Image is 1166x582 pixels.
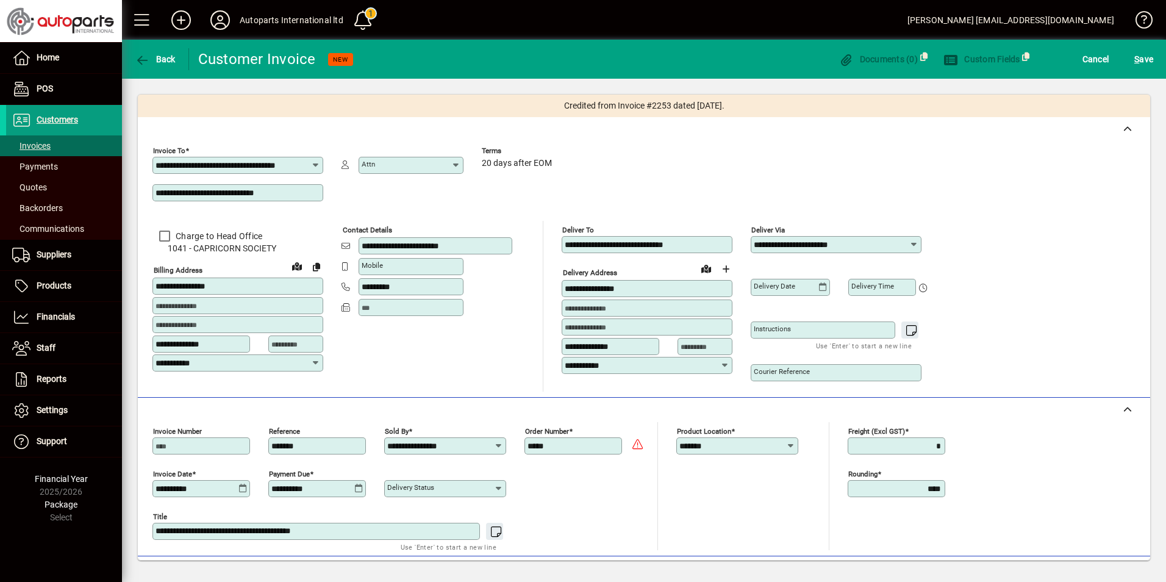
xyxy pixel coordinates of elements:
a: Suppliers [6,240,122,270]
a: Backorders [6,198,122,218]
mat-label: Order number [525,427,569,436]
span: 1041 - CAPRICORN SOCIETY [152,242,323,255]
a: Financials [6,302,122,332]
mat-label: Delivery time [851,282,894,290]
mat-label: Delivery date [754,282,795,290]
span: Backorders [12,203,63,213]
span: Payments [12,162,58,171]
button: Profile [201,9,240,31]
span: Suppliers [37,250,71,259]
a: Communications [6,218,122,239]
span: Cancel [1082,49,1109,69]
span: 20 days after EOM [482,159,552,168]
span: S [1134,54,1139,64]
button: Save [1131,48,1156,70]
span: Financial Year [35,474,88,484]
span: Documents (0) [839,54,918,64]
span: Credited from Invoice #2253 dated [DATE]. [564,99,724,112]
span: Products [37,281,71,290]
a: Products [6,271,122,301]
span: Settings [37,405,68,415]
a: Quotes [6,177,122,198]
mat-label: Deliver To [562,226,594,234]
span: Terms [482,147,555,155]
a: Staff [6,333,122,364]
div: Autoparts International ltd [240,10,343,30]
button: Documents (0) [835,48,921,70]
mat-label: Courier Reference [754,367,810,376]
mat-label: Invoice number [153,427,202,436]
a: Invoices [6,135,122,156]
mat-label: Deliver via [751,226,785,234]
mat-label: Reference [269,427,300,436]
button: Copy to Delivery address [307,257,326,276]
a: View on map [287,256,307,276]
mat-label: Product location [677,427,731,436]
a: POS [6,74,122,104]
mat-label: Title [153,512,167,521]
span: Financials [37,312,75,322]
a: Reports [6,364,122,395]
span: Staff [37,343,55,353]
mat-label: Rounding [848,470,878,478]
button: Back [132,48,179,70]
a: Support [6,426,122,457]
mat-hint: Use 'Enter' to start a new line [401,540,496,554]
mat-label: Instructions [754,325,791,333]
app-page-header-button: Back [122,48,189,70]
span: Home [37,52,59,62]
mat-label: Invoice To [153,146,185,155]
button: Choose address [716,259,735,279]
span: NEW [333,56,348,63]
button: Cancel [1079,48,1112,70]
mat-label: Sold by [385,427,409,436]
span: Reports [37,374,66,384]
mat-label: Invoice date [153,470,192,478]
div: [PERSON_NAME] [EMAIL_ADDRESS][DOMAIN_NAME] [907,10,1114,30]
button: Add [162,9,201,31]
span: Package [45,500,77,509]
span: Communications [12,224,84,234]
mat-hint: Use 'Enter' to start a new line [816,339,912,353]
span: ave [1134,49,1153,69]
span: POS [37,84,53,93]
a: Payments [6,156,122,177]
span: Invoices [12,141,51,151]
a: Home [6,43,122,73]
mat-label: Payment due [269,470,310,478]
a: Settings [6,395,122,426]
span: Support [37,436,67,446]
button: Custom Fields [940,48,1023,70]
a: Knowledge Base [1126,2,1151,42]
span: Customers [37,115,78,124]
mat-label: Mobile [362,261,383,270]
div: Customer Invoice [198,49,316,69]
a: View on map [696,259,716,278]
span: Quotes [12,182,47,192]
span: Custom Fields [943,54,1020,64]
mat-label: Delivery status [387,483,434,492]
mat-label: Attn [362,160,375,168]
label: Charge to Head Office [173,230,262,242]
mat-label: Freight (excl GST) [848,427,905,436]
span: Back [135,54,176,64]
